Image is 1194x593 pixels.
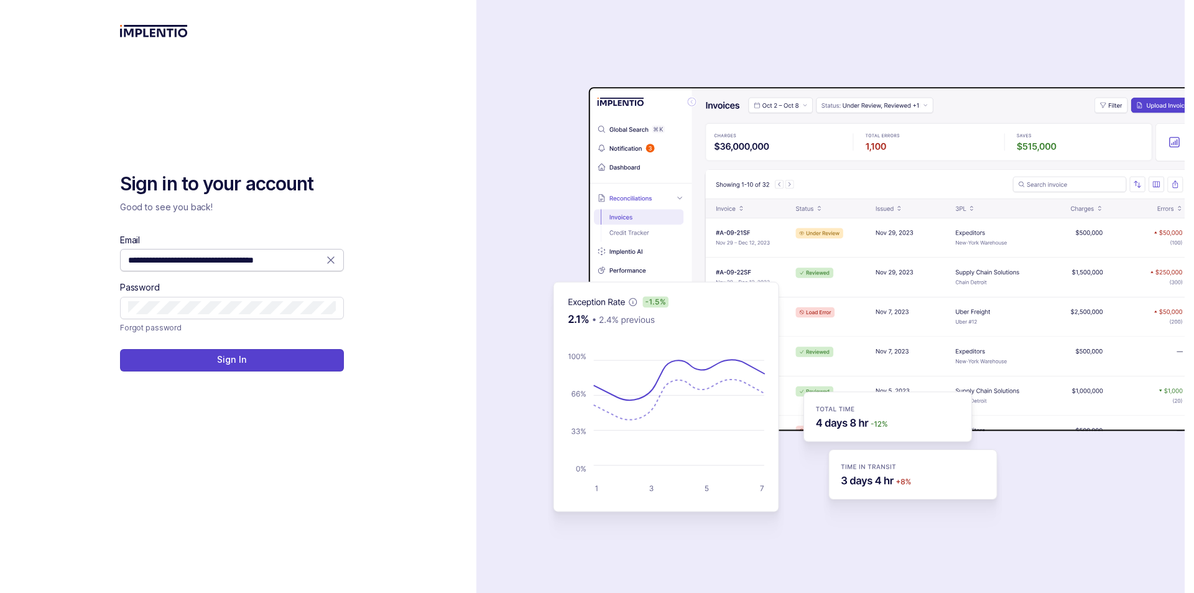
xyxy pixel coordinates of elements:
[120,172,344,197] h2: Sign in to your account
[120,234,140,246] label: Email
[120,349,344,371] button: Sign In
[120,281,160,294] label: Password
[217,353,246,366] p: Sign In
[120,25,188,37] img: logo
[120,322,182,334] a: Link Forgot password
[120,322,182,334] p: Forgot password
[120,201,344,213] p: Good to see you back!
